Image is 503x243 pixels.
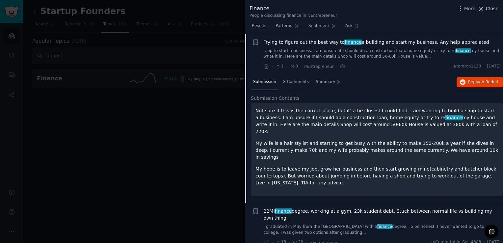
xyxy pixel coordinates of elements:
a: I graduated in May from the [GEOGRAPHIC_DATA] with afinancedegree. To be honest, I never wanted t... [264,224,501,235]
a: Patterns [273,21,301,34]
a: Sentiment [306,21,338,34]
span: finance [377,224,393,229]
p: Not sure if this is the correct place, but it’s the closest I could find. I am wanting to build a... [255,107,498,135]
span: 8 [290,64,298,69]
span: · [301,63,302,70]
span: r/Entrepreneur [304,64,334,69]
span: Submission [253,79,276,85]
button: Replyon Reddit [457,77,503,88]
a: Ask [343,21,362,34]
span: · [272,63,273,70]
span: Trying to figure out the best way to a building and start my business. Any help appreciated [264,39,489,46]
span: · [484,64,485,69]
div: People discussing finance in r/Entrepreneur [250,13,337,19]
p: My hope is to leave my job, grow her business and then start growing mine(cabinetry and butcher b... [255,166,498,186]
span: Close [486,5,498,12]
span: 1 [275,64,283,69]
span: Ask [345,23,353,29]
span: finance [445,115,463,120]
span: 8 Comments [283,79,309,85]
span: Summary [316,79,335,85]
span: u/tomrob1138 [452,64,481,69]
span: Patterns [276,23,292,29]
a: ...op to start a business. I am unsure if I should do a construction loan, home equity or try to ... [264,48,501,60]
span: Sentiment [308,23,329,29]
span: finance [274,208,292,214]
span: · [286,63,287,70]
a: Results [250,21,269,34]
span: 22M, degree, working at a gym, 23k student debt. Stuck between normal life vs building my own thing. [264,208,501,222]
span: · [336,63,337,70]
span: More [464,5,476,12]
div: Finance [250,5,337,13]
span: Reply [468,79,498,85]
span: [DATE] [487,64,501,69]
span: on Reddit [479,80,498,84]
span: finance [455,48,471,53]
a: 22M,financedegree, working at a gym, 23k student debt. Stuck between normal life vs building my o... [264,208,501,222]
button: Close [478,5,498,12]
p: My wife is a hair stylist and starting to get busy with the ability to make 150-200k a year if sh... [255,140,498,161]
button: More [457,5,476,12]
span: finance [344,40,362,45]
a: Trying to figure out the best way tofinancea building and start my business. Any help appreciated [264,39,489,46]
span: Submission Contents [251,95,300,102]
span: Results [252,23,266,29]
